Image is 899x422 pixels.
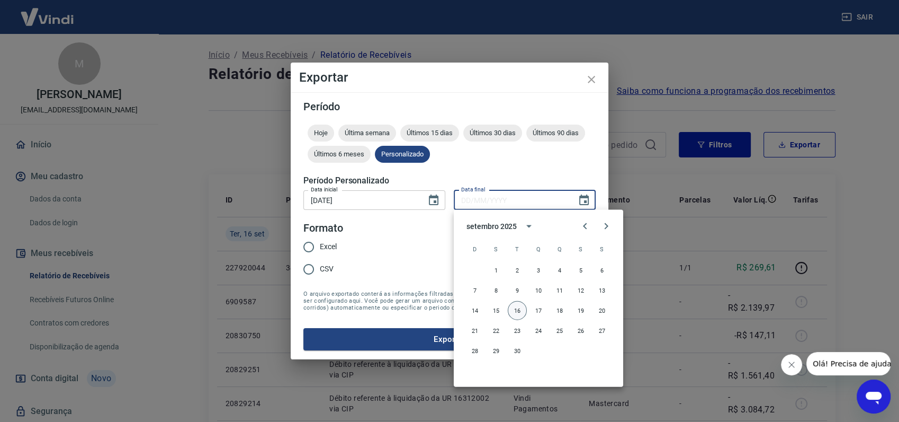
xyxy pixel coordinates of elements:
button: 14 [465,301,484,320]
button: 20 [592,301,612,320]
button: Next month [596,216,617,237]
button: 17 [529,301,548,320]
button: 3 [529,261,548,280]
span: Excel [320,241,337,252]
div: Últimos 90 dias [526,125,585,142]
span: terça-feira [508,239,527,260]
button: 11 [550,281,569,300]
button: 27 [592,321,612,340]
button: 10 [529,281,548,300]
button: 22 [487,321,506,340]
button: 29 [487,341,506,361]
h5: Período [303,101,596,112]
span: Últimos 6 meses [308,150,371,158]
div: Hoje [308,125,334,142]
button: 15 [487,301,506,320]
button: 30 [508,341,527,361]
input: DD/MM/YYYY [454,190,569,210]
legend: Formato [303,221,343,236]
label: Data inicial [311,186,338,194]
div: Últimos 30 dias [463,125,522,142]
div: Personalizado [375,146,430,163]
button: 25 [550,321,569,340]
button: Choose date, selected date is 10 de set de 2025 [423,190,444,211]
span: O arquivo exportado conterá as informações filtradas na tela anterior com exceção do período que ... [303,291,596,311]
button: 1 [487,261,506,280]
button: 28 [465,341,484,361]
button: 26 [571,321,590,340]
label: Data final [461,186,485,194]
button: 12 [571,281,590,300]
button: 5 [571,261,590,280]
span: segunda-feira [487,239,506,260]
span: Últimos 30 dias [463,129,522,137]
span: Hoje [308,129,334,137]
iframe: Botão para abrir a janela de mensagens [857,380,891,414]
span: Personalizado [375,150,430,158]
span: sábado [592,239,612,260]
button: 6 [592,261,612,280]
h5: Período Personalizado [303,175,596,186]
button: 24 [529,321,548,340]
h4: Exportar [299,71,600,84]
button: 13 [592,281,612,300]
button: Previous month [574,216,596,237]
button: 23 [508,321,527,340]
button: 2 [508,261,527,280]
button: 8 [487,281,506,300]
span: Últimos 15 dias [400,129,459,137]
iframe: Mensagem da empresa [806,352,891,375]
button: Exportar [303,328,596,350]
button: 18 [550,301,569,320]
span: quinta-feira [550,239,569,260]
button: 16 [508,301,527,320]
span: Olá! Precisa de ajuda? [6,7,89,16]
input: DD/MM/YYYY [303,190,419,210]
span: Últimos 90 dias [526,129,585,137]
span: quarta-feira [529,239,548,260]
div: Últimos 6 meses [308,146,371,163]
button: 7 [465,281,484,300]
button: close [579,67,604,92]
span: sexta-feira [571,239,590,260]
button: 21 [465,321,484,340]
button: 4 [550,261,569,280]
div: Última semana [338,125,396,142]
span: CSV [320,263,334,275]
button: Choose date [573,190,595,211]
iframe: Fechar mensagem [781,354,802,375]
span: domingo [465,239,484,260]
button: 9 [508,281,527,300]
button: 19 [571,301,590,320]
span: Última semana [338,129,396,137]
div: Últimos 15 dias [400,125,459,142]
div: setembro 2025 [466,221,517,232]
button: calendar view is open, switch to year view [520,217,538,235]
